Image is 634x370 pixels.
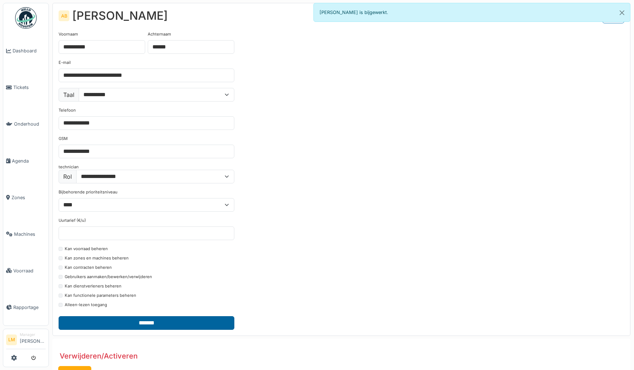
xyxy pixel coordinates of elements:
label: Achternaam [148,31,171,37]
span: Machines [14,231,46,238]
div: AB [59,10,69,21]
span: Zones [12,194,46,201]
h3: Verwijderen/Activeren [60,352,138,360]
span: Voorraad [13,267,46,274]
div: [PERSON_NAME] [72,9,168,23]
button: Close [614,3,630,22]
a: Dashboard [3,33,49,69]
label: GSM [59,136,68,142]
label: Voornaam [59,31,78,37]
form: technician [59,31,234,330]
label: E-mail [59,60,71,66]
label: Kan zones en machines beheren [65,255,129,261]
label: Telefoon [59,107,76,113]
label: Kan dienstverleners beheren [65,283,121,289]
span: Dashboard [13,47,46,54]
label: Kan voorraad beheren [65,246,108,252]
label: Taal [59,88,79,102]
a: Voorraad [3,252,49,289]
li: [PERSON_NAME] [20,332,46,347]
label: Gebruikers aanmaken/bewerken/verwijderen [65,274,152,280]
a: LM Manager[PERSON_NAME] [6,332,46,349]
a: Agenda [3,142,49,179]
a: Tickets [3,69,49,106]
label: Bijbehorende prioriteitsniveau [59,189,118,195]
li: LM [6,334,17,345]
span: Rapportage [13,304,46,311]
a: Onderhoud [3,106,49,142]
label: Kan functionele parameters beheren [65,292,136,299]
a: Zones [3,179,49,216]
img: Badge_color-CXgf-gQk.svg [15,7,37,29]
a: Machines [3,216,49,252]
span: Agenda [12,158,46,164]
div: Manager [20,332,46,337]
a: Rapportage [3,289,49,325]
label: Rol [59,170,77,183]
label: Kan contracten beheren [65,264,112,271]
span: Tickets [13,84,46,91]
label: Alleen-lezen toegang [65,302,107,308]
div: [PERSON_NAME] is bijgewerkt. [313,3,630,22]
span: Onderhoud [14,121,46,127]
label: Uurtarief (€/u) [59,217,86,224]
